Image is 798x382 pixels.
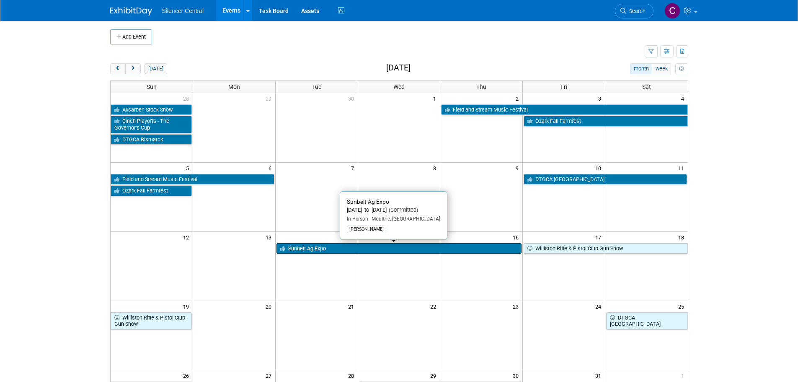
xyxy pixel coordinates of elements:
span: 7 [350,163,358,173]
span: 9 [515,163,522,173]
span: 16 [512,232,522,242]
a: DTGCA [GEOGRAPHIC_DATA] [524,174,687,185]
div: [DATE] to [DATE] [347,207,440,214]
a: DTGCA [GEOGRAPHIC_DATA] [606,312,687,330]
img: ExhibitDay [110,7,152,16]
span: 2 [515,93,522,104]
span: Mon [228,83,240,90]
span: 13 [265,232,275,242]
button: month [630,63,652,74]
span: 30 [347,93,358,104]
h2: [DATE] [386,63,411,73]
button: Add Event [110,29,152,44]
a: DTGCA Bismarck [111,134,192,145]
span: 29 [265,93,275,104]
button: next [125,63,141,74]
a: Field and Stream Music Festival [441,104,687,115]
button: [DATE] [145,63,167,74]
span: 28 [182,93,193,104]
span: 30 [512,370,522,381]
span: Thu [476,83,486,90]
a: Sunbelt Ag Expo [276,243,522,254]
span: 8 [432,163,440,173]
span: 28 [347,370,358,381]
span: 3 [597,93,605,104]
span: Moultrie, [GEOGRAPHIC_DATA] [368,216,440,222]
span: 27 [265,370,275,381]
a: Ozark Fall Farmfest [111,185,192,196]
span: (Committed) [387,207,418,213]
span: 18 [677,232,688,242]
button: week [652,63,671,74]
span: 21 [347,301,358,312]
span: Wed [393,83,405,90]
span: 22 [429,301,440,312]
a: Field and Stream Music Festival [111,174,274,185]
button: myCustomButton [675,63,688,74]
span: Sun [147,83,157,90]
div: [PERSON_NAME] [347,226,386,233]
span: 20 [265,301,275,312]
span: 17 [594,232,605,242]
span: 12 [182,232,193,242]
span: 1 [432,93,440,104]
a: Williston Rifle & Pistol Club Gun Show [524,243,687,254]
button: prev [110,63,126,74]
span: 5 [185,163,193,173]
span: 4 [680,93,688,104]
a: Ozark Fall Farmfest [524,116,687,127]
span: 11 [677,163,688,173]
span: Silencer Central [162,8,204,14]
a: Search [615,4,653,18]
span: 26 [182,370,193,381]
i: Personalize Calendar [679,66,684,72]
span: 29 [429,370,440,381]
img: Cade Cox [664,3,680,19]
span: Fri [560,83,567,90]
a: Williston Rifle & Pistol Club Gun Show [111,312,192,330]
a: Aksarben Stock Show [111,104,192,115]
span: 19 [182,301,193,312]
span: Sat [642,83,651,90]
span: 31 [594,370,605,381]
span: 6 [268,163,275,173]
span: Tue [312,83,321,90]
span: 23 [512,301,522,312]
span: 1 [680,370,688,381]
span: 10 [594,163,605,173]
span: 25 [677,301,688,312]
span: 24 [594,301,605,312]
span: Search [626,8,646,14]
span: Sunbelt Ag Expo [347,198,389,205]
a: Cinch Playoffs - The Governor’s Cup [111,116,192,133]
span: In-Person [347,216,368,222]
